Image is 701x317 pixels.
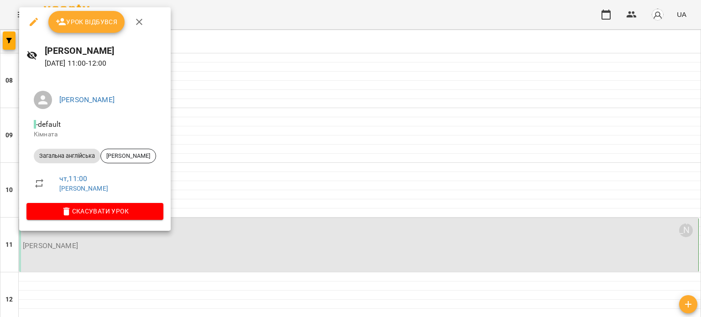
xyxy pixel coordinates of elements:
button: Скасувати Урок [26,203,163,219]
a: [PERSON_NAME] [59,95,115,104]
div: [PERSON_NAME] [100,149,156,163]
a: [PERSON_NAME] [59,185,108,192]
span: [PERSON_NAME] [101,152,156,160]
p: [DATE] 11:00 - 12:00 [45,58,163,69]
span: - default [34,120,63,129]
a: чт , 11:00 [59,174,87,183]
span: Загальна англійська [34,152,100,160]
h6: [PERSON_NAME] [45,44,163,58]
span: Урок відбувся [56,16,118,27]
button: Урок відбувся [48,11,125,33]
p: Кімната [34,130,156,139]
span: Скасувати Урок [34,206,156,217]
